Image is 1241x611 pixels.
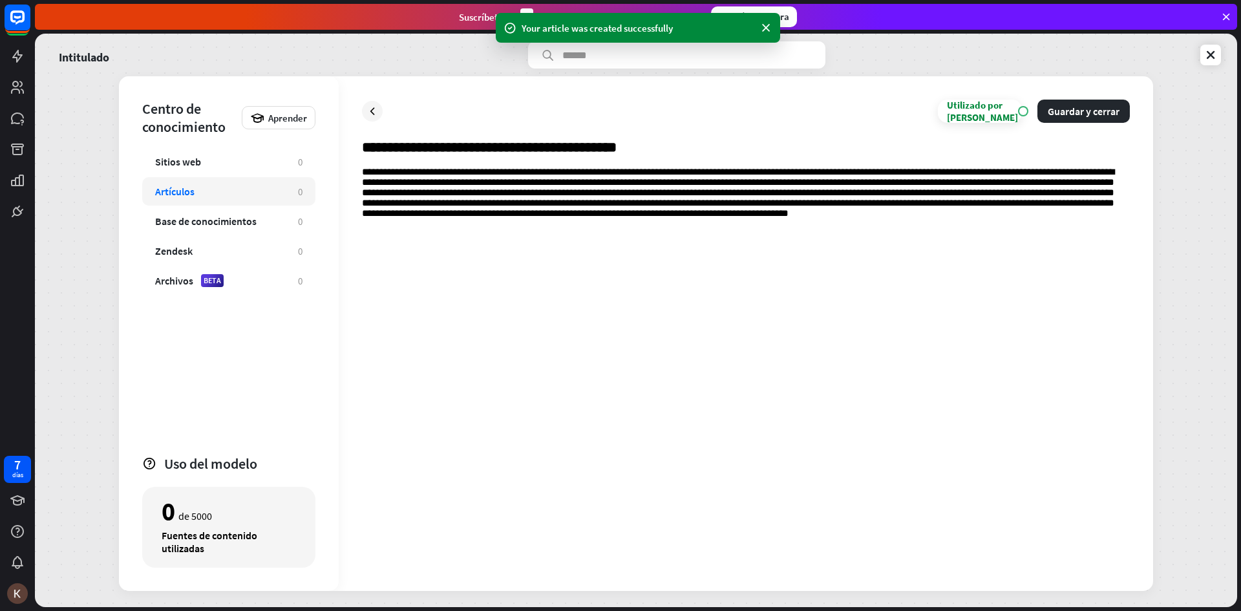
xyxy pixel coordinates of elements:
font: días para obtener tu primer mes por $1 [538,11,701,23]
button: Abrir el widget de chat LiveChat [10,5,49,44]
div: Your article was created successfully [522,21,754,35]
font: Suscríbete en [459,11,515,23]
a: 7 días [4,456,31,483]
font: días [12,471,23,479]
font: 3 [524,11,529,23]
font: 7 [14,456,21,473]
font: Suscríbete ahora [719,10,789,23]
